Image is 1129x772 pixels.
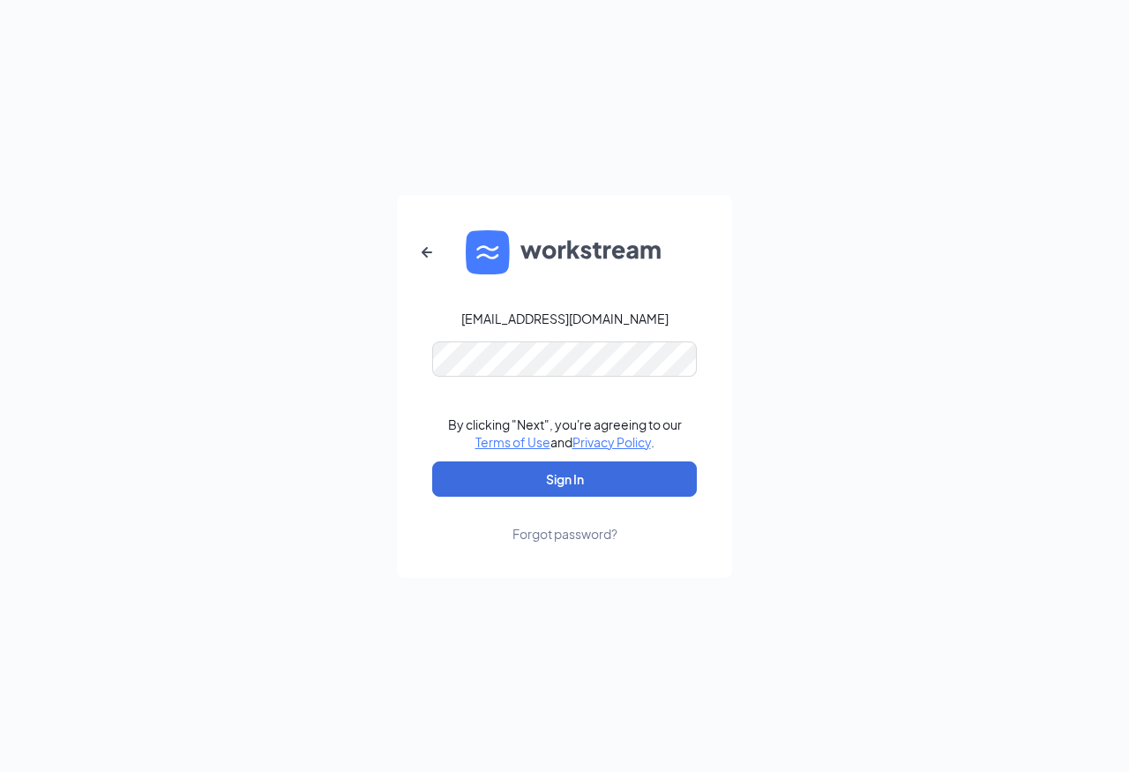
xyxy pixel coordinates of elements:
button: Sign In [432,461,697,497]
button: ArrowLeftNew [406,231,448,274]
div: By clicking "Next", you're agreeing to our and . [448,416,682,451]
a: Terms of Use [475,434,550,450]
a: Privacy Policy [572,434,651,450]
div: Forgot password? [512,525,617,543]
svg: ArrowLeftNew [416,242,437,263]
img: WS logo and Workstream text [466,230,663,274]
a: Forgot password? [512,497,617,543]
div: [EMAIL_ADDRESS][DOMAIN_NAME] [461,310,669,327]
